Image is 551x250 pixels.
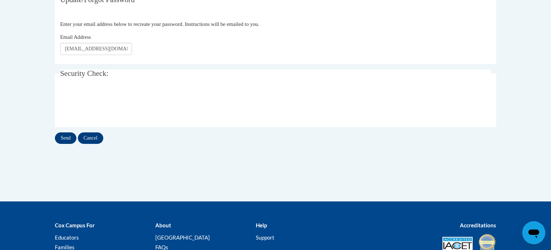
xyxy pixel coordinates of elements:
a: Support [256,234,274,241]
iframe: reCAPTCHA [60,90,169,118]
span: Email Address [60,34,91,40]
b: About [155,222,171,228]
iframe: Button to launch messaging window [522,221,545,244]
span: Security Check: [60,69,109,78]
b: Cox Campus For [55,222,95,228]
b: Help [256,222,267,228]
input: Cancel [78,132,103,144]
a: Educators [55,234,79,241]
b: Accreditations [460,222,496,228]
span: Enter your email address below to recreate your password. Instructions will be emailed to you. [60,21,259,27]
a: [GEOGRAPHIC_DATA] [155,234,210,241]
input: Send [55,132,76,144]
input: Email [60,43,132,55]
